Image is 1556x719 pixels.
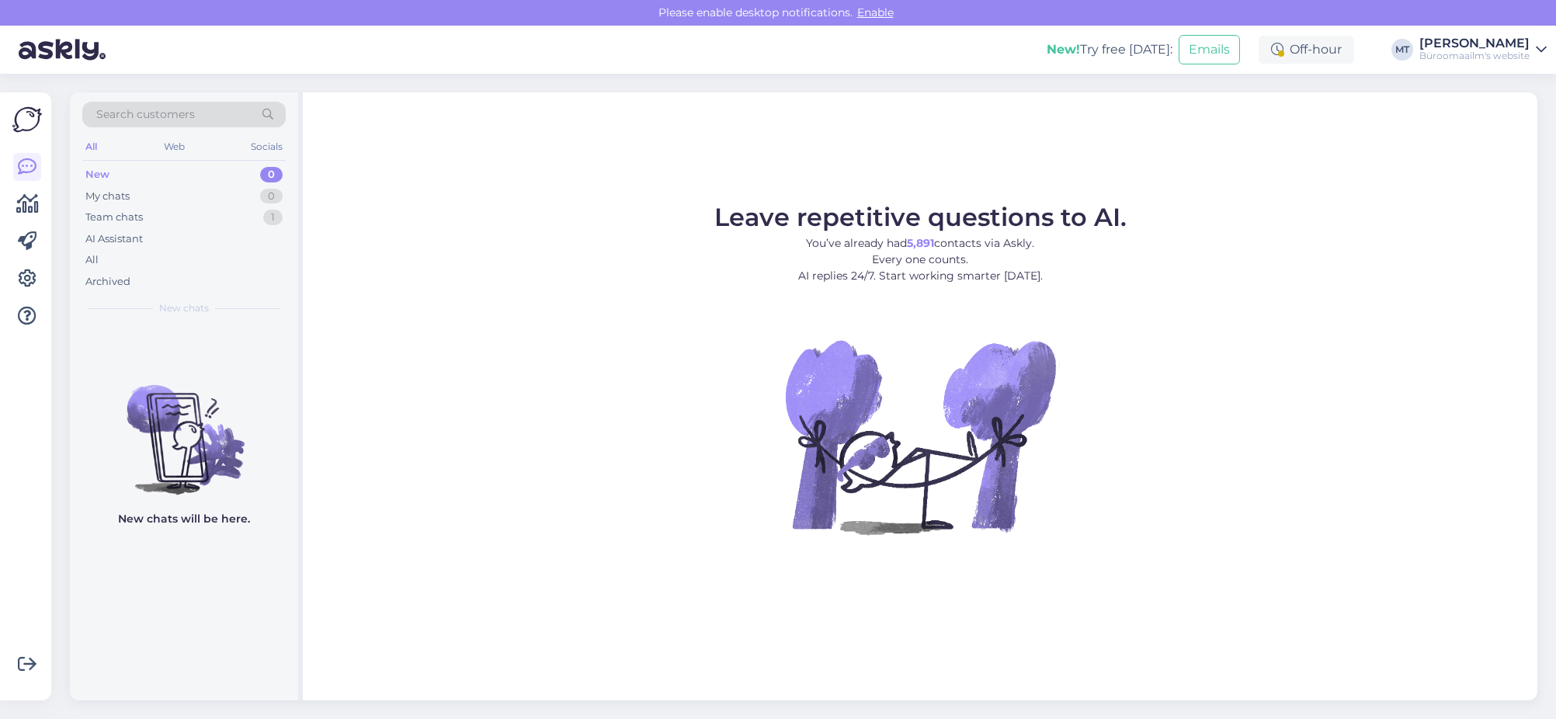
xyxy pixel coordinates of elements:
[780,297,1060,576] img: No Chat active
[1179,35,1240,64] button: Emails
[260,167,283,182] div: 0
[263,210,283,225] div: 1
[1047,42,1080,57] b: New!
[907,236,934,250] b: 5,891
[1419,50,1530,62] div: Büroomaailm's website
[85,252,99,268] div: All
[1391,39,1413,61] div: MT
[70,357,298,497] img: No chats
[1419,37,1530,50] div: [PERSON_NAME]
[96,106,195,123] span: Search customers
[714,202,1127,232] span: Leave repetitive questions to AI.
[85,274,130,290] div: Archived
[85,210,143,225] div: Team chats
[85,167,109,182] div: New
[1419,37,1547,62] a: [PERSON_NAME]Büroomaailm's website
[85,231,143,247] div: AI Assistant
[1047,40,1172,59] div: Try free [DATE]:
[159,301,209,315] span: New chats
[12,105,42,134] img: Askly Logo
[85,189,130,204] div: My chats
[161,137,188,157] div: Web
[714,235,1127,284] p: You’ve already had contacts via Askly. Every one counts. AI replies 24/7. Start working smarter [...
[248,137,286,157] div: Socials
[260,189,283,204] div: 0
[1259,36,1354,64] div: Off-hour
[118,511,250,527] p: New chats will be here.
[853,5,898,19] span: Enable
[82,137,100,157] div: All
